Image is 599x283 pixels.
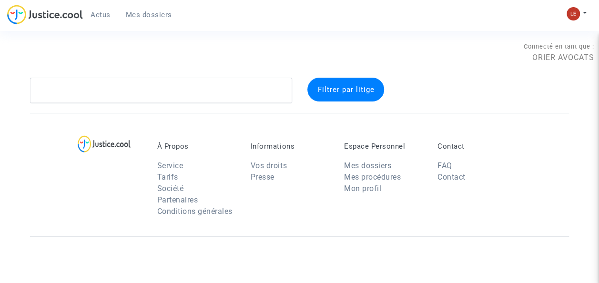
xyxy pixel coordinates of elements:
p: Informations [251,142,330,151]
img: 7d989c7df380ac848c7da5f314e8ff03 [567,7,580,20]
p: Contact [437,142,517,151]
a: Mes dossiers [118,8,180,22]
a: Service [157,161,183,170]
a: Conditions générales [157,207,233,216]
p: Espace Personnel [344,142,423,151]
a: Vos droits [251,161,287,170]
a: Actus [83,8,118,22]
a: Presse [251,172,274,182]
a: FAQ [437,161,452,170]
p: À Propos [157,142,236,151]
span: Connecté en tant que : [524,43,594,50]
a: Société [157,184,184,193]
span: Mes dossiers [126,10,172,19]
a: Partenaires [157,195,198,204]
a: Tarifs [157,172,178,182]
a: Mon profil [344,184,381,193]
span: Filtrer par litige [317,85,374,94]
span: Actus [91,10,111,19]
a: Mes dossiers [344,161,391,170]
img: jc-logo.svg [7,5,83,24]
a: Contact [437,172,466,182]
a: Mes procédures [344,172,401,182]
img: logo-lg.svg [78,135,131,152]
